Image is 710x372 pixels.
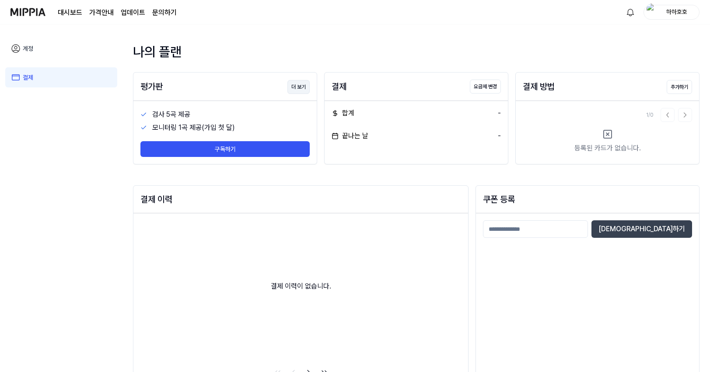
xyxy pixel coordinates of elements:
div: 합계 [332,108,354,118]
h2: 쿠폰 등록 [483,193,692,206]
div: 결제 방법 [523,80,555,93]
button: 구독하기 [140,141,310,157]
a: 결제 [5,67,117,87]
img: profile [647,3,657,21]
div: 등록된 카드가 없습니다. [574,143,641,153]
div: 나의 플랜 [133,42,700,62]
div: 1 / 0 [646,111,654,119]
div: 검사 5곡 제공 [152,109,310,120]
button: 요금제 변경 [470,80,501,94]
button: 추가하기 [667,80,692,94]
a: 계정 [5,38,117,59]
a: 구독하기 [140,134,310,157]
a: 대시보드 [58,7,82,18]
div: - [498,131,501,141]
button: [DEMOGRAPHIC_DATA]하기 [591,220,692,238]
div: 평가판 [140,80,163,93]
a: 더 보기 [287,79,310,94]
button: profile하하호호 [644,5,700,20]
div: 결제 [332,80,346,93]
div: 끝나는 날 [332,131,368,141]
button: 더 보기 [287,80,310,94]
a: 문의하기 [152,7,177,18]
div: 하하호호 [660,7,694,17]
div: 모니터링 1곡 제공(가입 첫 달) [152,122,310,133]
img: 알림 [625,7,636,17]
div: 결제 이력 [140,193,461,206]
a: 가격안내 [89,7,114,18]
a: 추가하기 [667,79,692,94]
a: 업데이트 [121,7,145,18]
div: 결제 이력이 없습니다. [133,213,468,359]
div: - [498,108,501,118]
